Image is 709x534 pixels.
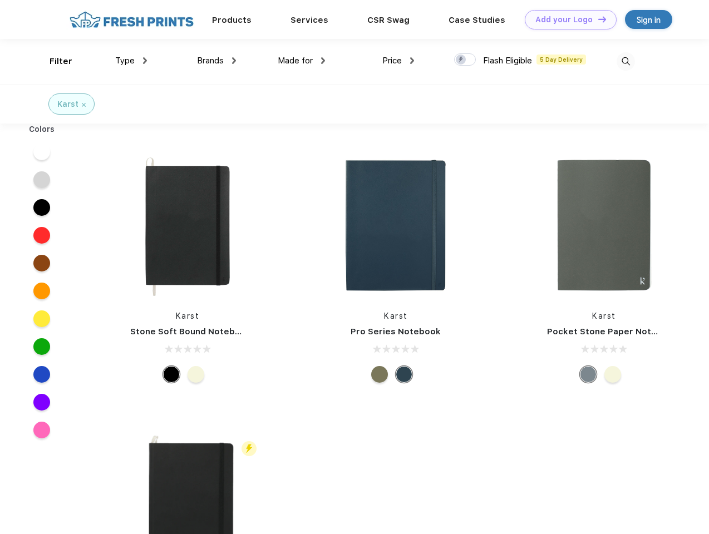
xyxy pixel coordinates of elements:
[82,103,86,107] img: filter_cancel.svg
[321,57,325,64] img: dropdown.png
[617,52,635,71] img: desktop_search.svg
[163,366,180,383] div: Black
[50,55,72,68] div: Filter
[188,366,204,383] div: Beige
[197,56,224,66] span: Brands
[242,441,257,456] img: flash_active_toggle.svg
[212,15,252,25] a: Products
[592,311,616,320] a: Karst
[367,15,410,25] a: CSR Swag
[291,15,328,25] a: Services
[232,57,236,64] img: dropdown.png
[351,327,441,337] a: Pro Series Notebook
[535,15,593,24] div: Add your Logo
[580,366,597,383] div: Gray
[637,13,661,26] div: Sign in
[382,56,402,66] span: Price
[130,327,251,337] a: Stone Soft Bound Notebook
[143,57,147,64] img: dropdown.png
[410,57,414,64] img: dropdown.png
[625,10,672,29] a: Sign in
[530,151,678,299] img: func=resize&h=266
[115,56,135,66] span: Type
[66,10,197,29] img: fo%20logo%202.webp
[547,327,678,337] a: Pocket Stone Paper Notebook
[57,98,78,110] div: Karst
[483,56,532,66] span: Flash Eligible
[396,366,412,383] div: Navy
[604,366,621,383] div: Beige
[598,16,606,22] img: DT
[21,123,63,135] div: Colors
[371,366,388,383] div: Olive
[536,55,586,65] span: 5 Day Delivery
[176,311,200,320] a: Karst
[384,311,408,320] a: Karst
[322,151,470,299] img: func=resize&h=266
[114,151,262,299] img: func=resize&h=266
[278,56,313,66] span: Made for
